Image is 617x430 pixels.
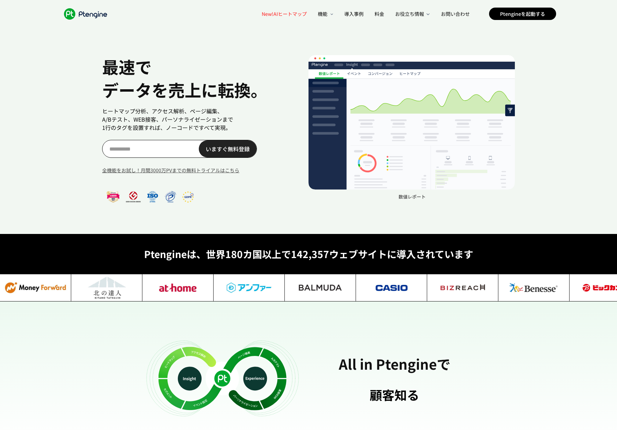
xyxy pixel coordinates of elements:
span: お問い合わせ [441,10,470,17]
span: 機能 [318,10,329,17]
span: New! [262,10,273,17]
img: at_home_14e6379b2c.jpg [142,274,214,301]
a: いますぐ無料登録 [199,140,257,157]
span: AIヒートマップ [262,10,307,17]
span: お役立ち情報 [395,10,425,17]
img: frame_ff9761bbef.png [102,189,198,204]
img: Ptengine Illustration [143,339,302,418]
img: casio_4a1f8adaa4.jpg [356,274,427,301]
p: Ptengineは、世界180カ国以上で142,357ウェブサイトに導入されています [102,248,515,260]
a: Ptengineを起動する [489,8,556,20]
p: ヒートマップ分析、アクセス解析、ページ編集、 A/Bテスト、WEB接客、パーソナライゼーションまで 1行のタグを設置すれば、ノーコードですべて実現。 [102,107,288,132]
img: Frame_2007692023_1_d8e7234b30.jpg [71,274,142,301]
a: 全機能をお試し！月間3000万PVまでの無料トライアルはこちら [102,166,288,175]
img: Balmuda_9406063074.jpg [285,274,356,301]
h2: All in Ptengineで [315,356,474,372]
img: angfa_c8a7ddfbd6.jpg [214,274,285,301]
div: 顧客知る [370,384,419,405]
span: 導入事例 [344,10,364,17]
span: 料金 [375,10,384,17]
img: Benesse_0f838de59e.jpg [498,274,570,301]
h1: 最速で データを売上に転換。 [102,55,288,101]
img: bizreach_555232d01c.jpg [427,274,498,301]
